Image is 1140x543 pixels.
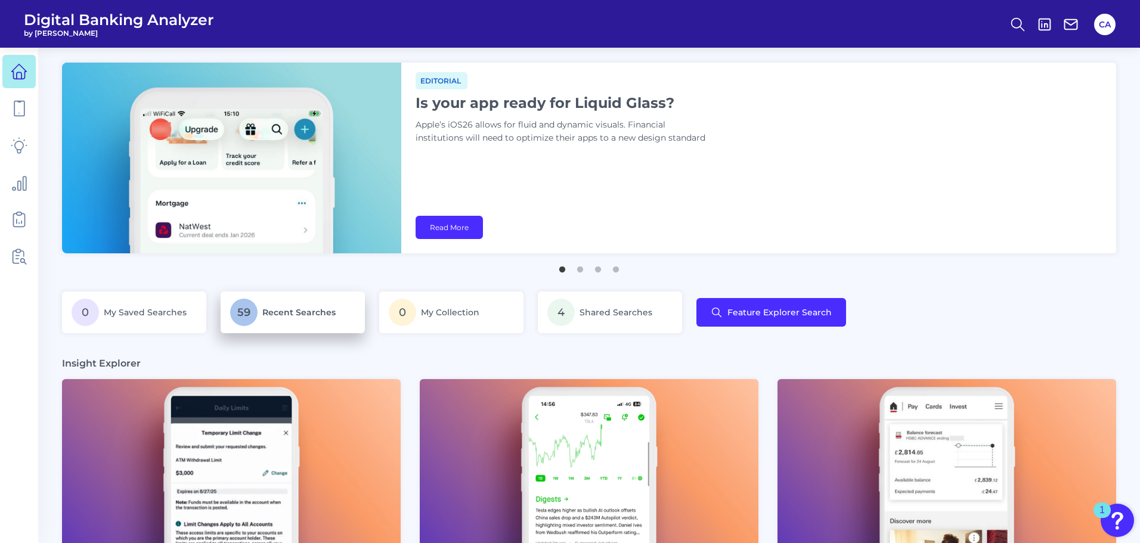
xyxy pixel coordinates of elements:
[262,307,336,318] span: Recent Searches
[610,260,622,272] button: 4
[62,63,401,253] img: bannerImg
[416,119,714,145] p: Apple’s iOS26 allows for fluid and dynamic visuals. Financial institutions will need to optimize ...
[592,260,604,272] button: 3
[421,307,479,318] span: My Collection
[62,291,206,333] a: 0My Saved Searches
[416,94,714,111] h1: Is your app ready for Liquid Glass?
[72,299,99,326] span: 0
[538,291,682,333] a: 4Shared Searches
[1094,14,1116,35] button: CA
[230,299,258,326] span: 59
[1099,510,1105,526] div: 1
[574,260,586,272] button: 2
[24,11,214,29] span: Digital Banking Analyzer
[389,299,416,326] span: 0
[580,307,652,318] span: Shared Searches
[416,72,467,89] span: Editorial
[1101,504,1134,537] button: Open Resource Center, 1 new notification
[727,308,832,317] span: Feature Explorer Search
[416,75,467,86] a: Editorial
[62,357,141,370] h3: Insight Explorer
[379,291,523,333] a: 0My Collection
[547,299,575,326] span: 4
[104,307,187,318] span: My Saved Searches
[221,291,365,333] a: 59Recent Searches
[416,216,483,239] a: Read More
[24,29,214,38] span: by [PERSON_NAME]
[556,260,568,272] button: 1
[696,298,846,327] button: Feature Explorer Search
